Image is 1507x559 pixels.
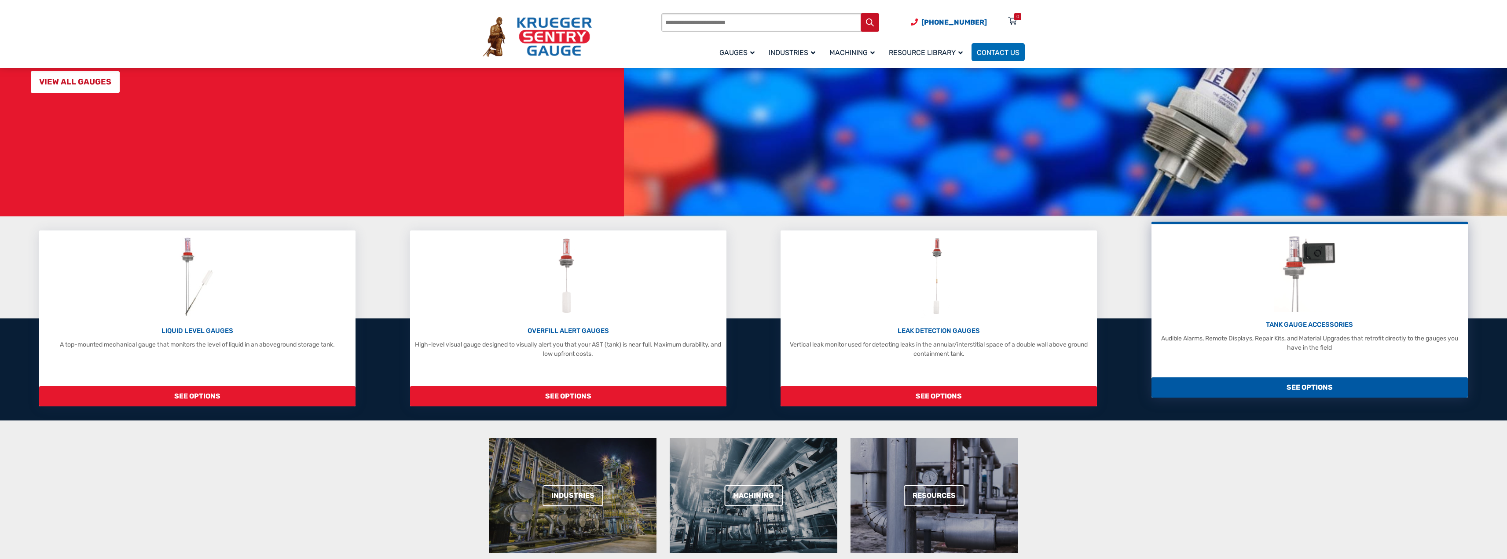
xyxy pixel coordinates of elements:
a: Tank Gauge Accessories TANK GAUGE ACCESSORIES Audible Alarms, Remote Displays, Repair Kits, and M... [1151,222,1468,398]
a: Resources [904,485,964,506]
a: Resource Library [884,42,972,62]
span: SEE OPTIONS [39,386,356,406]
p: Vertical leak monitor used for detecting leaks in the annular/interstitial space of a double wall... [785,340,1093,358]
a: Phone Number (920) 434-8860 [911,17,987,28]
a: Machining [724,485,783,506]
span: SEE OPTIONS [781,386,1097,406]
span: SEE OPTIONS [1151,377,1468,398]
a: Machining [824,42,884,62]
a: Contact Us [972,43,1025,61]
img: Tank Gauge Accessories [1274,229,1345,312]
img: Liquid Level Gauges [174,235,221,318]
span: SEE OPTIONS [410,386,726,406]
a: Gauges [714,42,763,62]
p: OVERFILL ALERT GAUGES [414,326,722,336]
span: [PHONE_NUMBER] [921,18,987,26]
p: A top-mounted mechanical gauge that monitors the level of liquid in an aboveground storage tank. [44,340,351,349]
p: LEAK DETECTION GAUGES [785,326,1093,336]
img: Leak Detection Gauges [921,235,956,318]
a: Liquid Level Gauges LIQUID LEVEL GAUGES A top-mounted mechanical gauge that monitors the level of... [39,230,356,406]
span: Resource Library [889,48,963,57]
p: LIQUID LEVEL GAUGES [44,326,351,336]
a: VIEW ALL GAUGES [31,71,120,93]
p: Audible Alarms, Remote Displays, Repair Kits, and Material Upgrades that retrofit directly to the... [1156,334,1463,352]
a: Leak Detection Gauges LEAK DETECTION GAUGES Vertical leak monitor used for detecting leaks in the... [781,230,1097,406]
a: Industries [543,485,603,506]
span: Industries [769,48,815,57]
span: Contact Us [977,48,1019,57]
img: Overfill Alert Gauges [549,235,588,318]
a: Industries [763,42,824,62]
img: Krueger Sentry Gauge [483,17,592,57]
p: TANK GAUGE ACCESSORIES [1156,320,1463,330]
div: 0 [1016,13,1019,20]
span: Gauges [719,48,755,57]
a: Overfill Alert Gauges OVERFILL ALERT GAUGES High-level visual gauge designed to visually alert yo... [410,230,726,406]
span: Machining [829,48,875,57]
p: High-level visual gauge designed to visually alert you that your AST (tank) is near full. Maximum... [414,340,722,358]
